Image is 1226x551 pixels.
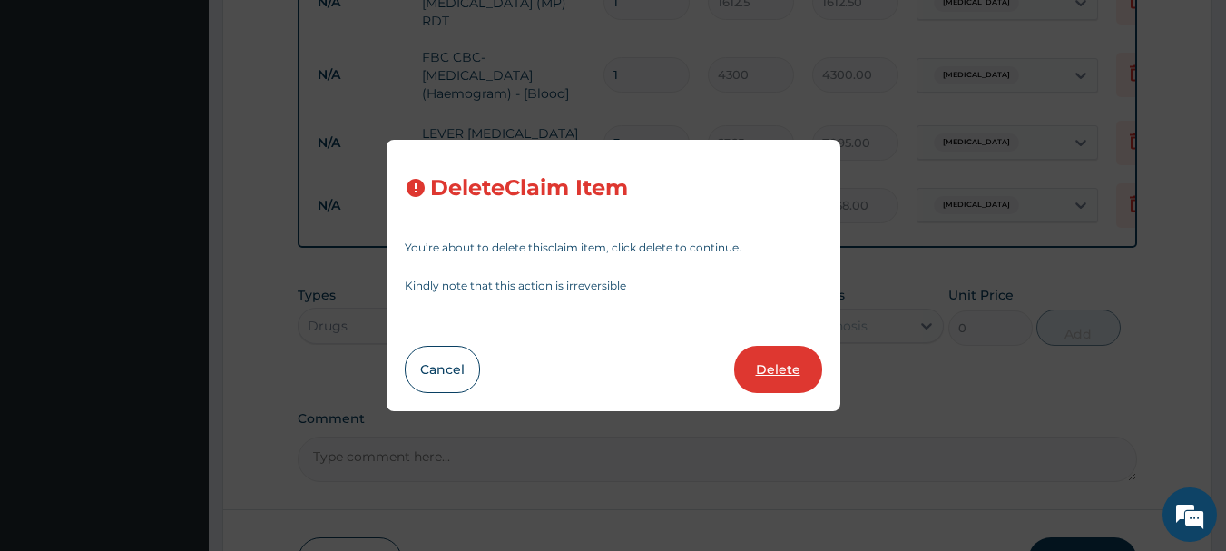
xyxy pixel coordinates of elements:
button: Cancel [405,346,480,393]
textarea: Type your message and hit 'Enter' [9,362,346,426]
h3: Delete Claim Item [430,176,628,201]
p: You’re about to delete this claim item , click delete to continue. [405,242,822,253]
button: Delete [734,346,822,393]
img: d_794563401_company_1708531726252_794563401 [34,91,74,136]
span: We're online! [105,162,250,345]
p: Kindly note that this action is irreversible [405,280,822,291]
div: Chat with us now [94,102,305,125]
div: Minimize live chat window [298,9,341,53]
